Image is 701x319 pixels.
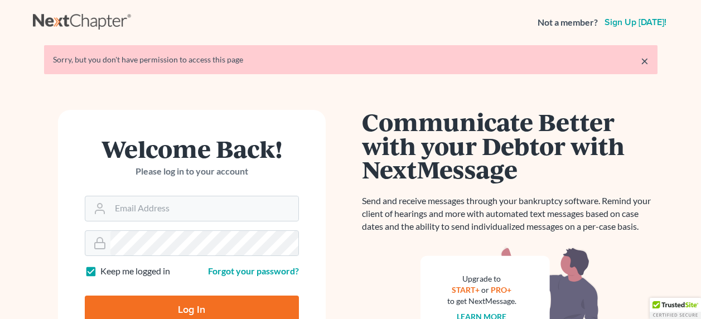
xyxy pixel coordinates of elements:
[538,16,598,29] strong: Not a member?
[100,265,170,278] label: Keep me logged in
[452,285,480,294] a: START+
[447,296,516,307] div: to get NextMessage.
[110,196,298,221] input: Email Address
[650,298,701,319] div: TrustedSite Certified
[85,137,299,161] h1: Welcome Back!
[362,110,658,181] h1: Communicate Better with your Debtor with NextMessage
[602,18,669,27] a: Sign up [DATE]!
[208,265,299,276] a: Forgot your password?
[481,285,489,294] span: or
[53,54,649,65] div: Sorry, but you don't have permission to access this page
[491,285,511,294] a: PRO+
[85,165,299,178] p: Please log in to your account
[641,54,649,67] a: ×
[447,273,516,284] div: Upgrade to
[362,195,658,233] p: Send and receive messages through your bankruptcy software. Remind your client of hearings and mo...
